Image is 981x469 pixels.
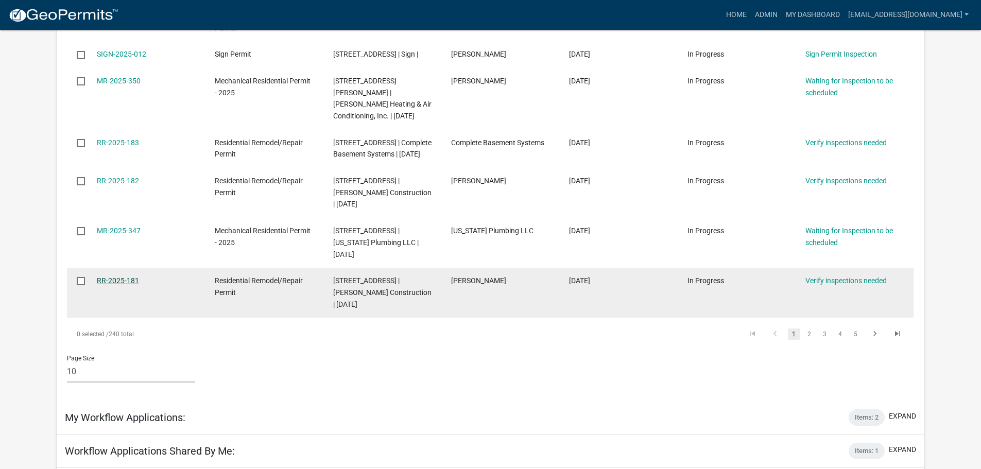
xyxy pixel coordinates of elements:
span: In Progress [687,138,724,147]
span: 1305 PAYNE ST N | Ahrens Heating & Air Conditioning, Inc. | 09/19/2025 [333,77,432,120]
li: page 4 [833,325,848,343]
a: 2 [803,328,816,340]
span: Nate Brekke [451,77,506,85]
span: In Progress [687,77,724,85]
span: 09/18/2025 [569,138,590,147]
a: 5 [850,328,862,340]
span: Tim [451,177,506,185]
a: Verify inspections needed [805,177,887,185]
a: Home [722,5,751,25]
span: Residential Remodel/Repair Permit [215,138,303,159]
li: page 1 [786,325,802,343]
a: go to last page [888,328,907,340]
a: Sign Permit Inspection [805,50,877,58]
span: 09/17/2025 [569,227,590,235]
span: Minnesota Plumbing LLC [451,227,533,235]
span: 09/18/2025 [569,177,590,185]
h5: Workflow Applications Shared By Me: [65,445,235,457]
span: Tim [451,276,506,285]
a: Waiting for Inspection to be scheduled [805,227,893,247]
li: page 2 [802,325,817,343]
span: 0 selected / [77,331,109,338]
span: In Progress [687,50,724,58]
a: go to next page [865,328,885,340]
h5: My Workflow Applications: [65,411,185,424]
span: Sign Permit [215,50,251,58]
a: Verify inspections needed [805,276,887,285]
span: 2201 BROADWAY ST N | Minnesota Plumbing LLC | 09/10/2025 [333,227,419,258]
a: Admin [751,5,782,25]
div: 240 total [67,321,402,347]
a: My Dashboard [782,5,844,25]
span: In Progress [687,227,724,235]
span: In Progress [687,276,724,285]
button: expand [889,444,916,455]
span: 09/19/2025 [569,50,590,58]
span: 09/18/2025 [569,77,590,85]
a: RR-2025-181 [97,276,139,285]
button: expand [889,411,916,422]
a: Verify inspections needed [805,138,887,147]
span: Residential Remodel/Repair Permit [215,276,303,297]
a: SIGN-2025-012 [97,50,146,58]
span: 09/17/2025 [569,276,590,285]
a: 4 [834,328,847,340]
span: Mechanical Residential Permit - 2025 [215,77,311,97]
span: 1533 OAKWOOD AVE | Complete Basement Systems | 10/09/2025 [333,138,432,159]
span: Complete Basement Systems [451,138,544,147]
a: [EMAIL_ADDRESS][DOMAIN_NAME] [844,5,973,25]
a: go to previous page [765,328,785,340]
span: In Progress [687,177,724,185]
span: Mechanical Residential Permit - 2025 [215,227,311,247]
li: page 5 [848,325,864,343]
span: Residential Remodel/Repair Permit [215,177,303,197]
a: go to first page [743,328,762,340]
span: Michael Schwertfeger [451,50,506,58]
a: MR-2025-350 [97,77,141,85]
a: 3 [819,328,831,340]
a: RR-2025-182 [97,177,139,185]
a: 1 [788,328,800,340]
div: Items: 1 [849,443,885,459]
div: Items: 2 [849,409,885,426]
span: 1304 BIRCHWOOD DR | Sign | [333,50,418,58]
span: 914 GERMAN ST N | Tim Abraham Construction | 09/18/2025 [333,177,432,209]
a: Waiting for Inspection to be scheduled [805,77,893,97]
span: 226 GARDEN ST N | Tim Abraham Construction | 09/17/2025 [333,276,432,308]
a: RR-2025-183 [97,138,139,147]
li: page 3 [817,325,833,343]
a: MR-2025-347 [97,227,141,235]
